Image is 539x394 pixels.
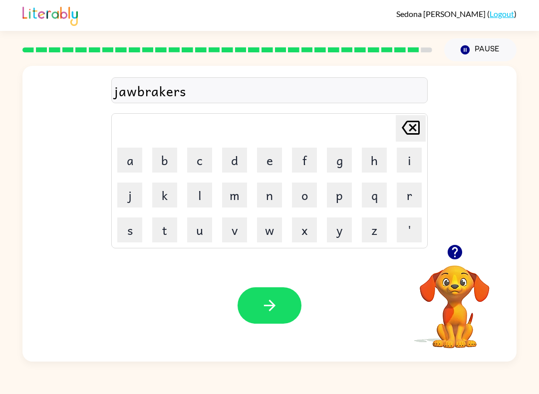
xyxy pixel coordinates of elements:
[292,183,317,207] button: o
[152,183,177,207] button: k
[490,9,514,18] a: Logout
[362,183,387,207] button: q
[397,183,422,207] button: r
[397,217,422,242] button: '
[327,183,352,207] button: p
[22,4,78,26] img: Literably
[257,148,282,173] button: e
[117,148,142,173] button: a
[362,217,387,242] button: z
[257,217,282,242] button: w
[257,183,282,207] button: n
[117,183,142,207] button: j
[222,148,247,173] button: d
[152,148,177,173] button: b
[187,217,212,242] button: u
[362,148,387,173] button: h
[187,148,212,173] button: c
[152,217,177,242] button: t
[187,183,212,207] button: l
[327,148,352,173] button: g
[444,38,517,61] button: Pause
[114,80,425,101] div: jawbrakers
[327,217,352,242] button: y
[396,9,517,18] div: ( )
[397,148,422,173] button: i
[405,250,505,350] video: Your browser must support playing .mp4 files to use Literably. Please try using another browser.
[222,183,247,207] button: m
[222,217,247,242] button: v
[292,148,317,173] button: f
[117,217,142,242] button: s
[292,217,317,242] button: x
[396,9,487,18] span: Sedona [PERSON_NAME]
